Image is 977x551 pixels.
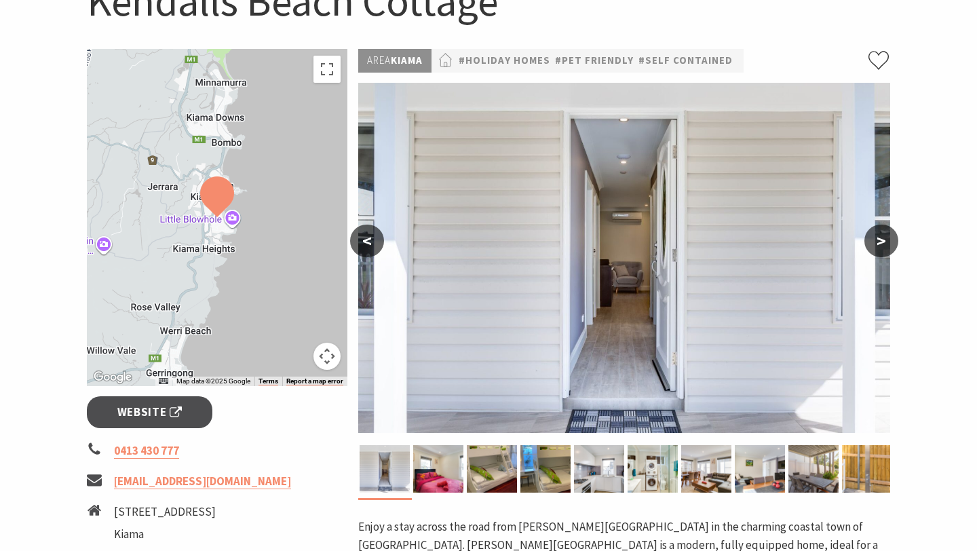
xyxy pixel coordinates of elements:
li: [STREET_ADDRESS] [114,503,246,521]
p: Kiama [358,49,432,73]
a: #Holiday Homes [459,52,550,69]
span: Area [367,54,391,66]
a: 0413 430 777 [114,443,179,459]
button: Toggle fullscreen view [313,56,341,83]
img: Google [90,368,135,386]
button: < [350,225,384,257]
a: Report a map error [286,377,343,385]
a: Terms (opens in new tab) [258,377,278,385]
span: Website [117,403,183,421]
button: Map camera controls [313,343,341,370]
li: Kiama [114,525,246,544]
a: Website [87,396,212,428]
a: #Pet Friendly [555,52,634,69]
a: [EMAIL_ADDRESS][DOMAIN_NAME] [114,474,291,489]
button: > [864,225,898,257]
a: Open this area in Google Maps (opens a new window) [90,368,135,386]
a: #Self Contained [638,52,733,69]
button: Keyboard shortcuts [159,377,168,386]
span: Map data ©2025 Google [176,377,250,385]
